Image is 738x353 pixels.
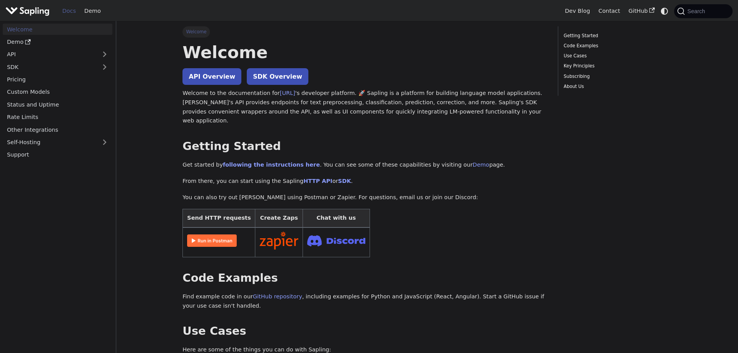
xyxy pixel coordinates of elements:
a: SDK Overview [247,68,308,85]
a: following the instructions here [223,162,320,168]
a: Key Principles [564,62,669,70]
a: Welcome [3,24,112,35]
p: Get started by . You can see some of these capabilities by visiting our page. [182,160,547,170]
img: Run in Postman [187,234,237,247]
a: GitHub [624,5,659,17]
a: Status and Uptime [3,99,112,110]
a: About Us [564,83,669,90]
button: Search (Command+K) [674,4,732,18]
button: Expand sidebar category 'API' [97,49,112,60]
a: Docs [58,5,80,17]
p: Find example code in our , including examples for Python and JavaScript (React, Angular). Start a... [182,292,547,311]
p: Welcome to the documentation for 's developer platform. 🚀 Sapling is a platform for building lang... [182,89,547,126]
h2: Use Cases [182,324,547,338]
h2: Code Examples [182,271,547,285]
img: Join Discord [307,233,365,249]
th: Chat with us [303,209,370,227]
a: Contact [594,5,624,17]
span: Search [685,8,710,14]
nav: Breadcrumbs [182,26,547,37]
span: Welcome [182,26,210,37]
a: GitHub repository [253,293,302,300]
a: API [3,49,97,60]
p: You can also try out [PERSON_NAME] using Postman or Zapier. For questions, email us or join our D... [182,193,547,202]
a: Use Cases [564,52,669,60]
h2: Getting Started [182,139,547,153]
img: Connect in Zapier [260,232,298,250]
button: Expand sidebar category 'SDK' [97,61,112,72]
img: Sapling.ai [5,5,50,17]
a: Pricing [3,74,112,85]
a: Custom Models [3,86,112,98]
a: Support [3,149,112,160]
th: Create Zaps [255,209,303,227]
button: Switch between dark and light mode (currently system mode) [659,5,670,17]
a: SDK [3,61,97,72]
h1: Welcome [182,42,547,63]
a: Sapling.aiSapling.ai [5,5,52,17]
a: SDK [338,178,351,184]
p: From there, you can start using the Sapling or . [182,177,547,186]
a: Subscribing [564,73,669,80]
a: Self-Hosting [3,137,112,148]
a: Other Integrations [3,124,112,135]
a: Demo [80,5,105,17]
a: Getting Started [564,32,669,40]
a: API Overview [182,68,241,85]
a: Demo [3,36,112,48]
th: Send HTTP requests [183,209,255,227]
a: Code Examples [564,42,669,50]
a: Dev Blog [561,5,594,17]
a: Demo [473,162,489,168]
a: Rate Limits [3,112,112,123]
a: HTTP API [303,178,332,184]
a: [URL] [280,90,295,96]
